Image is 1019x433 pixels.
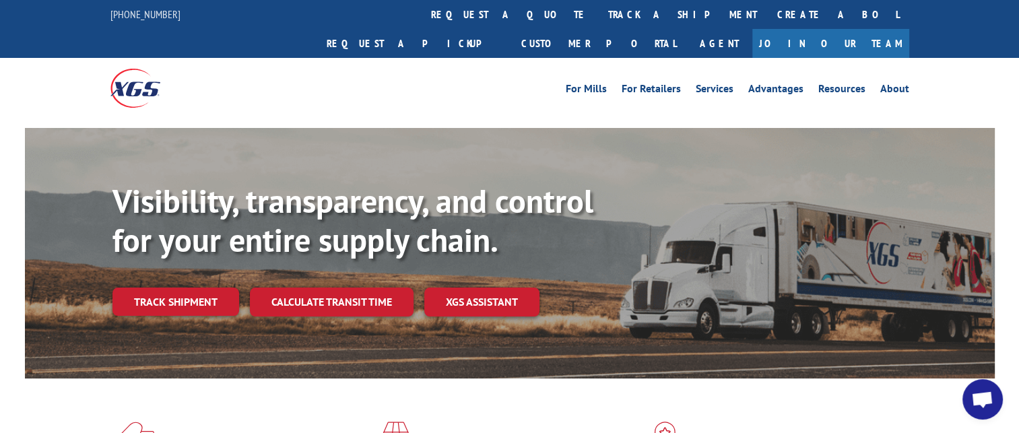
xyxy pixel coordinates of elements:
[818,84,865,98] a: Resources
[112,288,239,316] a: Track shipment
[962,379,1003,420] div: Open chat
[317,29,511,58] a: Request a pickup
[696,84,733,98] a: Services
[748,84,803,98] a: Advantages
[110,7,180,21] a: [PHONE_NUMBER]
[686,29,752,58] a: Agent
[250,288,414,317] a: Calculate transit time
[424,288,539,317] a: XGS ASSISTANT
[622,84,681,98] a: For Retailers
[566,84,607,98] a: For Mills
[752,29,909,58] a: Join Our Team
[511,29,686,58] a: Customer Portal
[880,84,909,98] a: About
[112,180,593,261] b: Visibility, transparency, and control for your entire supply chain.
